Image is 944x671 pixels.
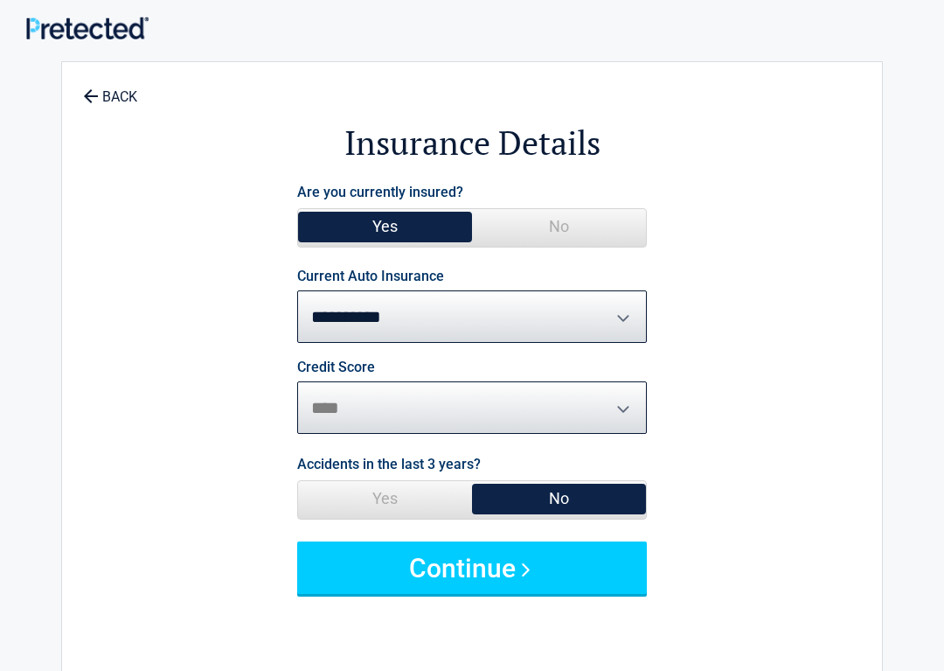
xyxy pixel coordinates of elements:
[298,481,472,516] span: Yes
[472,209,646,244] span: No
[297,542,647,594] button: Continue
[26,17,149,38] img: Main Logo
[297,452,481,476] label: Accidents in the last 3 years?
[158,121,786,165] h2: Insurance Details
[472,481,646,516] span: No
[297,180,463,204] label: Are you currently insured?
[298,209,472,244] span: Yes
[297,269,444,283] label: Current Auto Insurance
[80,73,141,104] a: BACK
[297,360,375,374] label: Credit Score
